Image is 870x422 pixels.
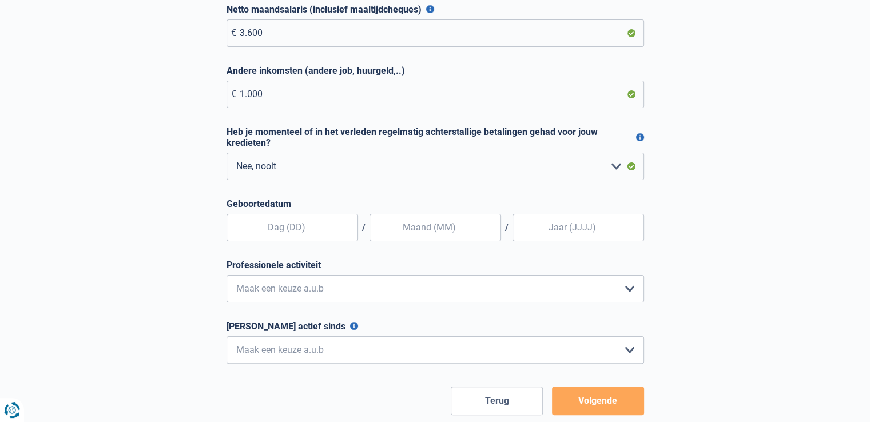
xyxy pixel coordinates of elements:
[358,222,370,233] span: /
[501,222,513,233] span: /
[227,126,644,148] label: Heb je momenteel of in het verleden regelmatig achterstallige betalingen gehad voor jouw kredieten?
[227,4,644,15] label: Netto maandsalaris (inclusief maaltijdcheques)
[227,198,644,209] label: Geboortedatum
[227,321,644,332] label: [PERSON_NAME] actief sinds
[552,387,644,415] button: Volgende
[426,5,434,13] button: Netto maandsalaris (inclusief maaltijdcheques)
[350,322,358,330] button: [PERSON_NAME] actief sinds
[227,260,644,270] label: Professionele activiteit
[227,65,644,76] label: Andere inkomsten (andere job, huurgeld,..)
[370,214,501,241] input: Maand (MM)
[513,214,644,241] input: Jaar (JJJJ)
[636,133,644,141] button: Heb je momenteel of in het verleden regelmatig achterstallige betalingen gehad voor jouw kredieten?
[231,89,236,99] span: €
[231,27,236,38] span: €
[227,214,358,241] input: Dag (DD)
[451,387,543,415] button: Terug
